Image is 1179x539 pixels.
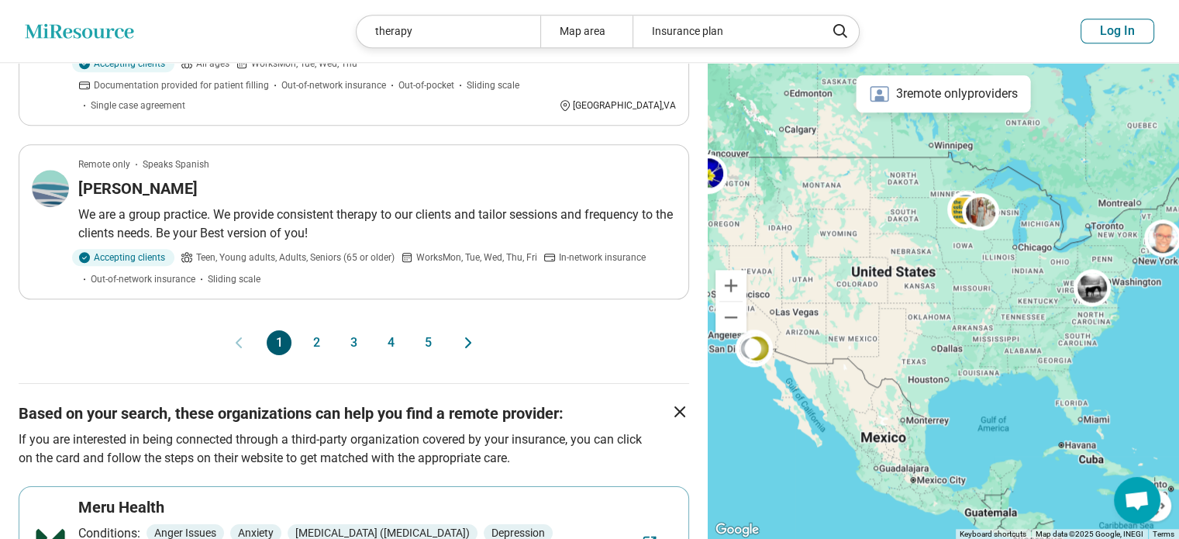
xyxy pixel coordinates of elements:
button: 5 [415,330,440,355]
span: Teen, Young adults, Adults, Seniors (65 or older) [196,250,395,264]
div: 3 remote only providers [856,75,1030,112]
span: Sliding scale [208,272,260,286]
button: Zoom in [715,270,746,301]
p: Remote only [78,157,130,171]
span: Out-of-network insurance [91,272,195,286]
button: 3 [341,330,366,355]
span: Sliding scale [467,78,519,92]
span: Single case agreement [91,98,185,112]
button: 4 [378,330,403,355]
span: Map data ©2025 Google, INEGI [1036,530,1143,538]
a: Terms (opens in new tab) [1153,530,1174,538]
div: [GEOGRAPHIC_DATA] , VA [559,98,676,112]
div: Open chat [1114,477,1160,523]
span: Out-of-pocket [398,78,454,92]
div: Map area [540,16,633,47]
span: All ages [196,57,229,71]
button: Next page [459,330,477,355]
span: Speaks Spanish [143,157,209,171]
span: Documentation provided for patient filling [94,78,269,92]
button: 2 [304,330,329,355]
button: 1 [267,330,291,355]
div: Insurance plan [633,16,816,47]
div: Accepting clients [72,249,174,266]
h3: [PERSON_NAME] [78,178,198,199]
button: Zoom out [715,302,746,333]
span: Out-of-network insurance [281,78,386,92]
p: We are a group practice. We provide consistent therapy to our clients and tailor sessions and fre... [78,206,676,243]
span: In-network insurance [559,250,646,264]
span: Works Mon, Tue, Wed, Thu [251,57,357,71]
button: Previous page [229,330,248,355]
div: Accepting clients [72,55,174,72]
div: therapy [357,16,540,47]
button: Log In [1081,19,1154,43]
span: Works Mon, Tue, Wed, Thu, Fri [416,250,537,264]
h3: Meru Health [78,496,164,518]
